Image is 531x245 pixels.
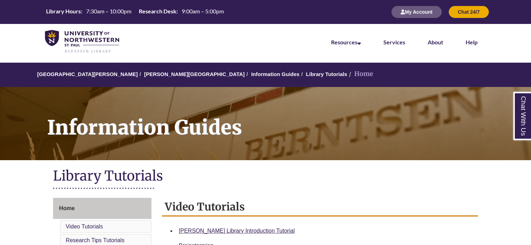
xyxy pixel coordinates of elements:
[39,87,531,151] h1: Information Guides
[391,9,442,15] a: My Account
[66,237,124,243] a: Research Tips Tutorials
[66,224,103,230] a: Video Tutorials
[383,39,405,45] a: Services
[182,8,224,14] span: 9:00am – 5:00pm
[428,39,443,45] a: About
[391,6,442,18] button: My Account
[449,9,489,15] a: Chat 24/7
[37,71,138,77] a: [GEOGRAPHIC_DATA][PERSON_NAME]
[347,69,373,79] li: Home
[179,228,295,234] a: [PERSON_NAME] Library Introduction Tutorial
[86,8,131,14] span: 7:30am – 10:00pm
[53,167,478,186] h1: Library Tutorials
[466,39,478,45] a: Help
[331,39,361,45] a: Resources
[449,6,489,18] button: Chat 24/7
[43,7,83,15] th: Library Hours:
[251,71,300,77] a: Information Guides
[53,198,151,219] a: Home
[136,7,179,15] th: Research Desk:
[43,7,227,16] table: Hours Today
[43,7,227,17] a: Hours Today
[306,71,347,77] a: Library Tutorials
[45,30,119,54] img: UNWSP Library Logo
[144,71,245,77] a: [PERSON_NAME][GEOGRAPHIC_DATA]
[162,198,478,216] h2: Video Tutorials
[59,205,75,211] span: Home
